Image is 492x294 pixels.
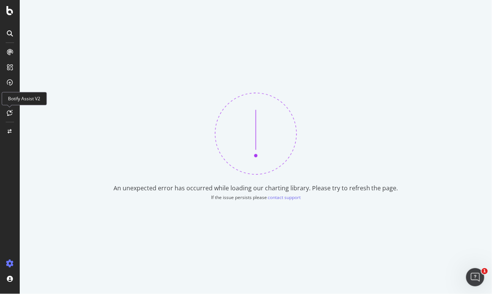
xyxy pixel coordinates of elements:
[215,93,297,175] img: 370bne1z.png
[211,194,267,201] div: If the issue persists please
[114,184,398,193] div: An unexpected error has occurred while loading our charting library. Please try to refresh the page.
[482,268,488,274] span: 1
[268,194,301,201] div: contact support
[2,92,47,105] div: Botify Assist V2
[466,268,484,286] iframe: Intercom live chat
